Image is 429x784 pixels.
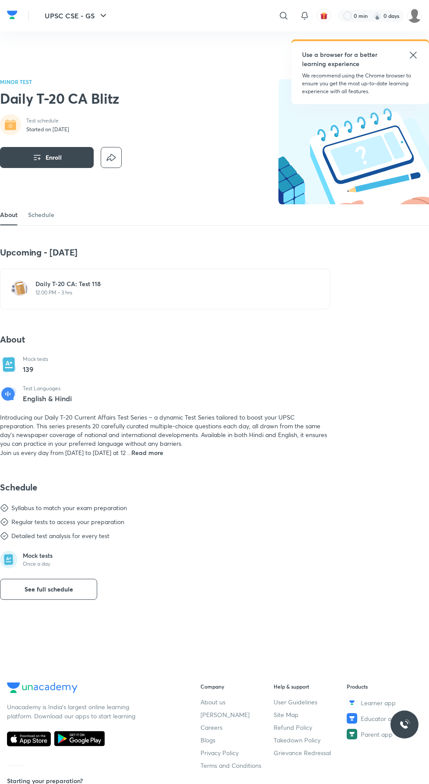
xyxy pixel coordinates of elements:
[39,7,114,24] button: UPSC CSE - GS
[131,448,163,457] span: Read more
[347,729,420,739] a: Parent app
[35,280,305,288] h6: Daily T-20 CA: Test 118
[274,697,347,707] a: User Guidelines
[274,723,347,732] a: Refund Policy
[7,8,18,24] a: Company Logo
[302,72,418,95] p: We recommend using the Chrome browser to ensure you get the most up-to-date learning experience w...
[200,710,274,719] a: [PERSON_NAME]
[23,385,72,392] p: Test Languages
[35,289,305,296] p: 12:00 PM • 3 hrs
[317,9,331,23] button: avatar
[200,761,274,770] a: Terms and Conditions
[7,702,138,721] p: Unacademy is India’s largest online learning platform. Download our apps to start learning
[26,126,69,133] p: Started on [DATE]
[7,682,176,695] a: Company Logo
[200,697,274,707] a: About us
[23,395,72,402] p: English & Hindi
[407,8,422,23] img: Trupti Meshram
[200,735,274,745] a: Blogs
[347,697,357,708] img: Learner app
[347,713,420,724] a: Educator app
[28,204,54,225] a: Schedule
[7,8,18,21] img: Company Logo
[200,682,274,690] h6: Company
[23,552,53,560] p: Mock tests
[347,682,420,690] h6: Products
[274,710,347,719] a: Site Map
[11,280,28,297] img: test
[200,723,274,732] a: Careers
[23,560,53,567] p: Once a day
[320,12,328,20] img: avatar
[11,504,127,512] div: Syllabus to match your exam preparation
[274,682,347,690] h6: Help & support
[347,729,357,739] img: Parent app
[11,518,124,526] div: Regular tests to access your preparation
[23,364,48,374] p: 139
[26,117,69,124] p: Test schedule
[200,748,274,757] a: Privacy Policy
[200,723,222,732] span: Careers
[373,11,382,20] img: streak
[11,532,109,540] div: Detailed test analysis for every test
[274,735,347,745] a: Takedown Policy
[46,153,62,162] span: Enroll
[347,697,420,708] a: Learner app
[347,713,357,724] img: Educator app
[274,748,347,757] a: Grievance Redressal
[361,730,393,739] span: Parent app
[361,698,396,707] span: Learner app
[302,50,389,68] h5: Use a browser for a better learning experience
[23,356,48,363] p: Mock tests
[7,682,77,693] img: Company Logo
[361,714,399,723] span: Educator app
[399,719,410,730] img: ttu
[25,585,73,594] span: See full schedule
